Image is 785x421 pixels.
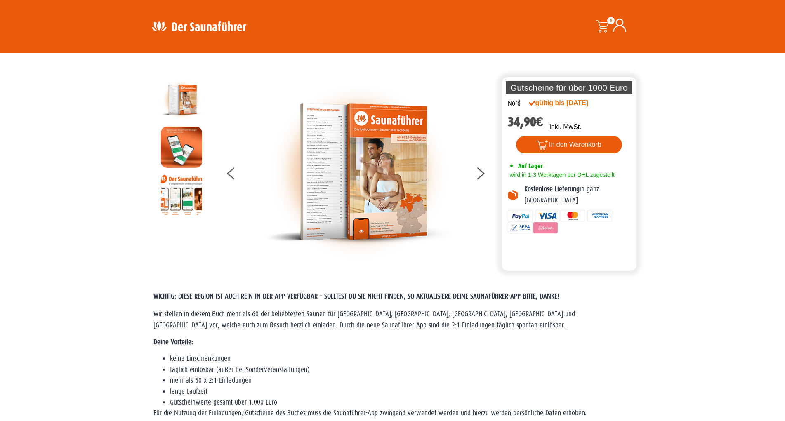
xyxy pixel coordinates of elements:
p: Für die Nutzung der Einladungen/Gutscheine des Buches muss die Saunaführer-App zwingend verwendet... [153,408,632,419]
img: der-saunafuehrer-2025-nord [266,79,451,265]
img: Anleitung7tn [161,174,202,215]
img: MOCKUP-iPhone_regional [161,127,202,168]
button: In den Warenkorb [516,136,622,153]
li: Gutscheinwerte gesamt über 1.000 Euro [170,397,632,408]
span: € [536,114,544,129]
span: WICHTIG: DIESE REGION IST AUCH REIN IN DER APP VERFÜGBAR – SOLLTEST DU SIE NICHT FINDEN, SO AKTUA... [153,292,559,300]
span: Auf Lager [518,162,543,170]
p: inkl. MwSt. [549,122,581,132]
p: Gutscheine für über 1000 Euro [506,81,633,94]
div: gültig bis [DATE] [529,98,606,108]
li: keine Einschränkungen [170,353,632,364]
li: täglich einlösbar (außer bei Sonderveranstaltungen) [170,365,632,375]
img: der-saunafuehrer-2025-nord [161,79,202,120]
span: wird in 1-3 Werktagen per DHL zugestellt [508,172,615,178]
strong: Deine Vorteile: [153,338,193,346]
bdi: 34,90 [508,114,544,129]
div: Nord [508,98,521,109]
p: in ganz [GEOGRAPHIC_DATA] [524,184,631,206]
li: mehr als 60 x 2:1-Einladungen [170,375,632,386]
b: Kostenlose Lieferung [524,185,580,193]
li: lange Laufzeit [170,386,632,397]
span: 0 [607,17,615,24]
span: Wir stellen in diesem Buch mehr als 60 der beliebtesten Saunen für [GEOGRAPHIC_DATA], [GEOGRAPHIC... [153,310,575,329]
